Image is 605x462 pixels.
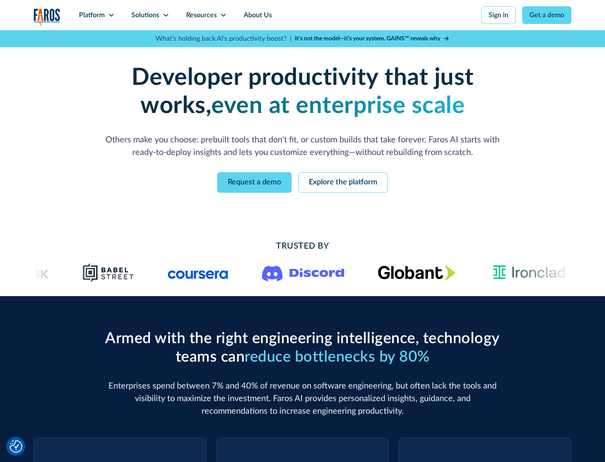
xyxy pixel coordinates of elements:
p: Enterprises spend between 7% and 40% of revenue on software engineering, but often lack the tools... [101,380,504,417]
a: It’s not the model—it’s your system. GAINS™ reveals why [295,34,450,43]
a: Request a demo [217,172,292,193]
span: reduce bottlenecks by 80% [245,349,430,365]
div: Platform [79,10,105,20]
p: What's holding back AI's productivity boost? | [155,34,292,44]
img: Revisit consent button [10,440,22,453]
img: Babel Street logo png [83,262,134,283]
button: Cookie Settings [10,440,22,453]
div: Solutions [132,10,159,20]
strong: Developer productivity that just works, [132,66,474,118]
a: home [34,8,60,26]
a: Get a demo [522,6,571,24]
img: Ironclad Logo [489,262,569,283]
div: Resources [186,10,217,20]
a: Sign in [481,6,516,24]
img: Logo of the analytics and reporting company Faros. [34,8,60,26]
strong: even at enterprise scale [211,94,465,118]
strong: It’s not the model—it’s your system. GAINS™ reveals why [295,36,440,42]
p: Others make you choose: prebuilt tools that don't fit, or custom builds that take forever. Faros ... [101,134,504,159]
h2: Armed with the right engineering intelligence, technology teams can [101,330,504,366]
a: Explore the platform [298,172,388,193]
img: Globant's logo [378,265,456,281]
img: Logo of the communication platform Discord. [262,264,345,281]
img: Logo of the online learning platform Coursera. [168,266,229,279]
h2: Trusted By [101,240,504,252]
